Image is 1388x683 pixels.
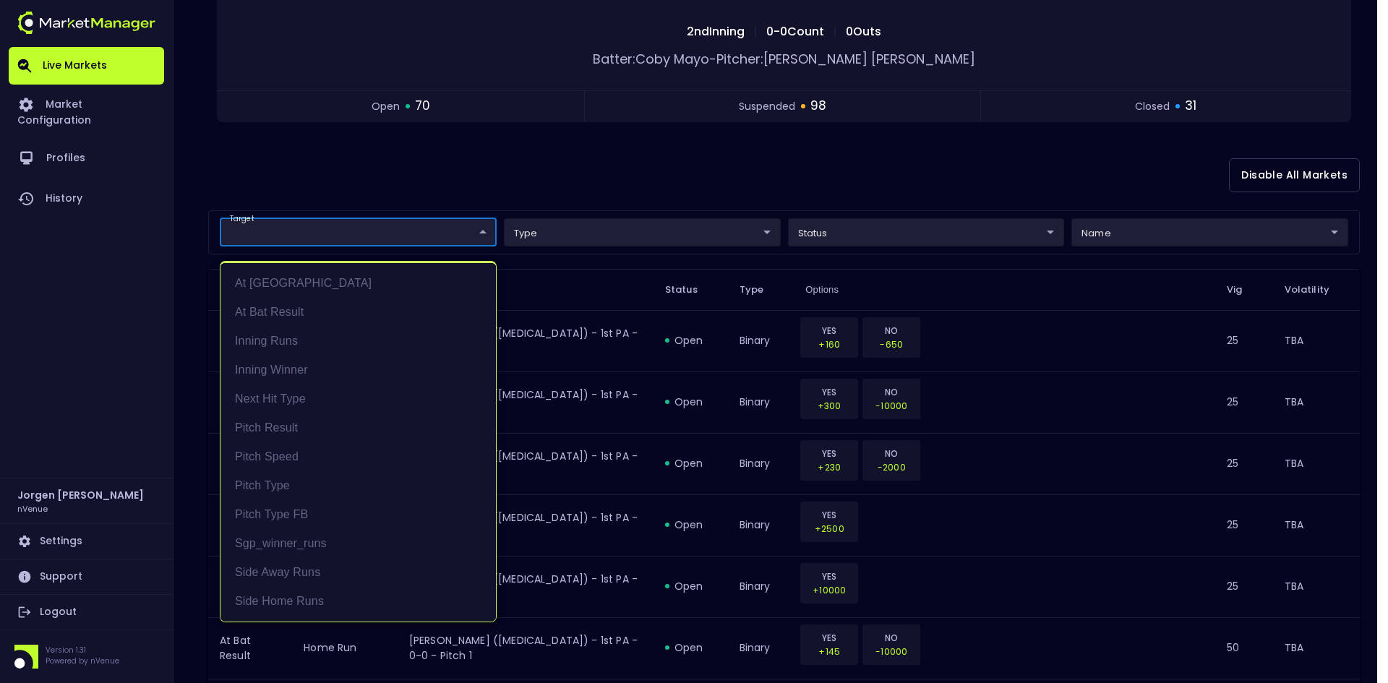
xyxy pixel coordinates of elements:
[220,587,496,616] li: Side Home Runs
[220,413,496,442] li: Pitch Result
[220,298,496,327] li: At Bat Result
[220,529,496,558] li: sgp_winner_runs
[220,327,496,356] li: Inning Runs
[220,356,496,385] li: Inning Winner
[220,269,496,298] li: At [GEOGRAPHIC_DATA]
[220,442,496,471] li: Pitch Speed
[220,500,496,529] li: Pitch Type FB
[220,385,496,413] li: Next Hit Type
[220,558,496,587] li: Side Away Runs
[220,471,496,500] li: Pitch Type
